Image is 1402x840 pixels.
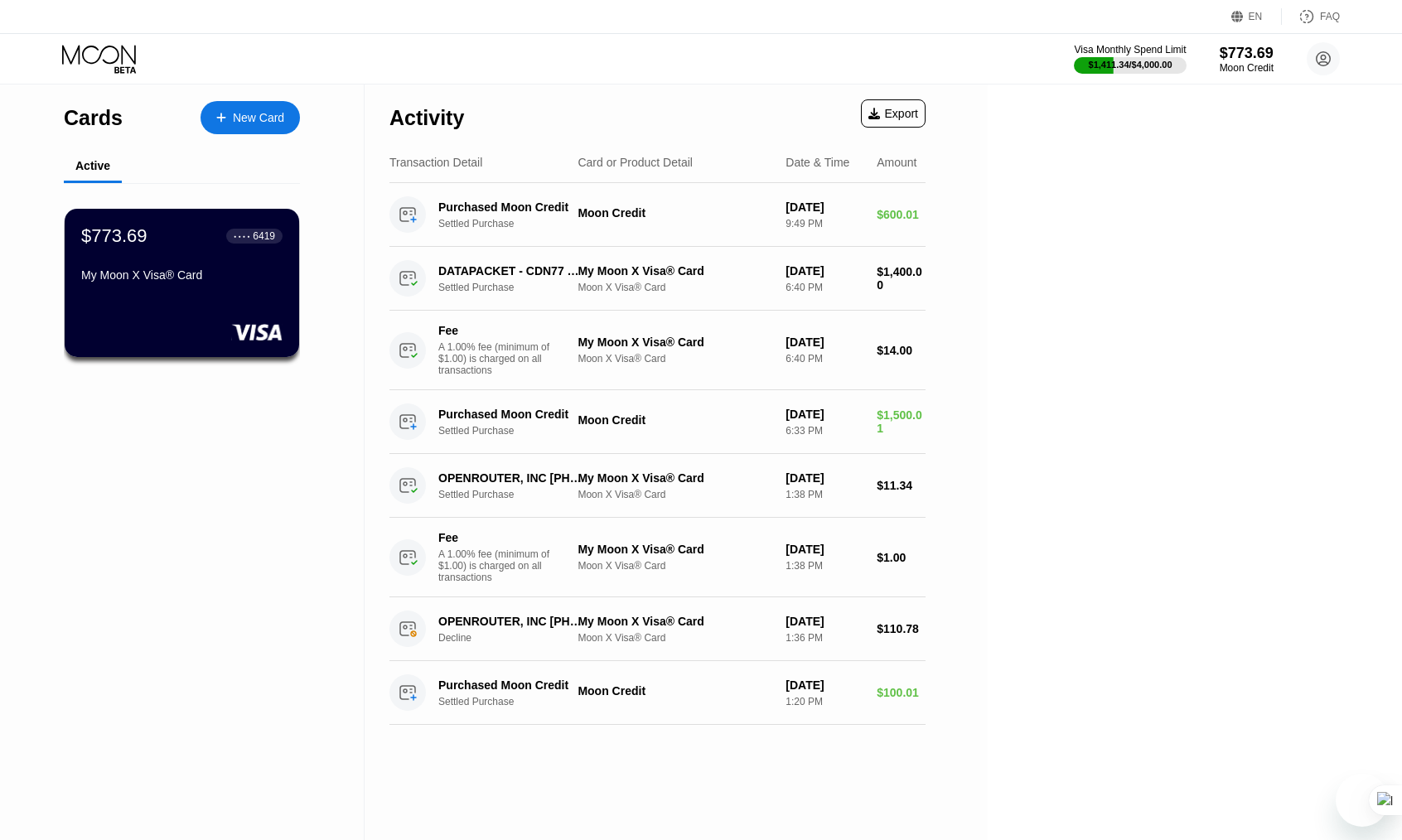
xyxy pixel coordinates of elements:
[438,632,596,644] div: Decline
[861,99,926,128] div: Export
[1320,11,1340,22] div: FAQ
[578,206,772,220] div: Moon Credit
[786,471,863,485] div: [DATE]
[438,282,596,293] div: Settled Purchase
[578,264,772,278] div: My Moon X Visa® Card
[578,156,693,169] div: Card or Product Detail
[786,336,863,349] div: [DATE]
[438,548,563,583] div: A 1.00% fee (minimum of $1.00) is charged on all transactions
[786,615,863,628] div: [DATE]
[786,200,863,214] div: [DATE]
[389,106,464,130] div: Activity
[389,311,926,390] div: FeeA 1.00% fee (minimum of $1.00) is charged on all transactionsMy Moon X Visa® CardMoon X Visa® ...
[786,560,863,572] div: 1:38 PM
[253,230,275,242] div: 6419
[64,106,123,130] div: Cards
[578,282,772,293] div: Moon X Visa® Card
[438,324,554,337] div: Fee
[1249,11,1263,22] div: EN
[877,344,926,357] div: $14.00
[578,489,772,500] div: Moon X Visa® Card
[75,159,110,172] div: Active
[438,264,585,278] div: DATAPACKET - CDN77 +442035142399GB
[65,209,299,357] div: $773.69● ● ● ●6419My Moon X Visa® Card
[578,353,772,364] div: Moon X Visa® Card
[786,632,863,644] div: 1:36 PM
[389,156,482,169] div: Transaction Detail
[1074,44,1186,56] div: Visa Monthly Spend Limit
[877,408,926,435] div: $1,500.01
[438,678,585,692] div: Purchased Moon Credit
[81,268,283,282] div: My Moon X Visa® Card
[1074,44,1186,74] div: Visa Monthly Spend Limit$1,411.34/$4,000.00
[578,543,772,556] div: My Moon X Visa® Card
[877,156,916,169] div: Amount
[389,597,926,661] div: OPENROUTER, INC [PHONE_NUMBER] USDeclineMy Moon X Visa® CardMoon X Visa® Card[DATE]1:36 PM$110.78
[389,661,926,725] div: Purchased Moon CreditSettled PurchaseMoon Credit[DATE]1:20 PM$100.01
[1336,774,1389,827] iframe: 開啟傳訊視窗按鈕，對話進行中
[438,696,596,707] div: Settled Purchase
[578,684,772,698] div: Moon Credit
[877,208,926,221] div: $600.01
[578,336,772,349] div: My Moon X Visa® Card
[201,101,300,134] div: New Card
[786,543,863,556] div: [DATE]
[786,282,863,293] div: 6:40 PM
[578,413,772,427] div: Moon Credit
[786,489,863,500] div: 1:38 PM
[233,111,284,125] div: New Card
[786,408,863,421] div: [DATE]
[1220,62,1274,74] div: Moon Credit
[877,265,926,292] div: $1,400.00
[877,551,926,564] div: $1.00
[438,531,554,544] div: Fee
[438,615,585,628] div: OPENROUTER, INC [PHONE_NUMBER] US
[877,622,926,635] div: $110.78
[438,408,585,421] div: Purchased Moon Credit
[438,218,596,229] div: Settled Purchase
[786,696,863,707] div: 1:20 PM
[786,425,863,437] div: 6:33 PM
[438,425,596,437] div: Settled Purchase
[438,341,563,376] div: A 1.00% fee (minimum of $1.00) is charged on all transactions
[438,471,585,485] div: OPENROUTER, INC [PHONE_NUMBER] US
[1282,8,1340,25] div: FAQ
[389,518,926,597] div: FeeA 1.00% fee (minimum of $1.00) is charged on all transactionsMy Moon X Visa® CardMoon X Visa® ...
[1231,8,1282,25] div: EN
[389,247,926,311] div: DATAPACKET - CDN77 +442035142399GBSettled PurchaseMy Moon X Visa® CardMoon X Visa® Card[DATE]6:40...
[389,454,926,518] div: OPENROUTER, INC [PHONE_NUMBER] USSettled PurchaseMy Moon X Visa® CardMoon X Visa® Card[DATE]1:38 ...
[578,615,772,628] div: My Moon X Visa® Card
[1220,45,1274,62] div: $773.69
[786,353,863,364] div: 6:40 PM
[1220,45,1274,74] div: $773.69Moon Credit
[578,471,772,485] div: My Moon X Visa® Card
[81,225,147,247] div: $773.69
[578,560,772,572] div: Moon X Visa® Card
[786,264,863,278] div: [DATE]
[786,156,849,169] div: Date & Time
[438,489,596,500] div: Settled Purchase
[578,632,772,644] div: Moon X Visa® Card
[868,107,918,120] div: Export
[438,200,585,214] div: Purchased Moon Credit
[786,218,863,229] div: 9:49 PM
[877,686,926,699] div: $100.01
[389,390,926,454] div: Purchased Moon CreditSettled PurchaseMoon Credit[DATE]6:33 PM$1,500.01
[234,234,250,239] div: ● ● ● ●
[786,678,863,692] div: [DATE]
[389,183,926,247] div: Purchased Moon CreditSettled PurchaseMoon Credit[DATE]9:49 PM$600.01
[877,479,926,492] div: $11.34
[1089,60,1172,70] div: $1,411.34 / $4,000.00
